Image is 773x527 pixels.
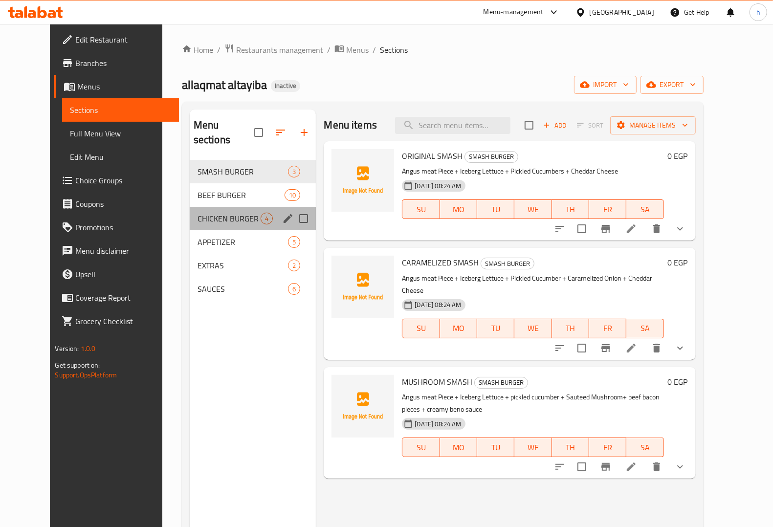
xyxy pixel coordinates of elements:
span: SU [406,202,436,217]
a: Sections [62,98,179,122]
button: Manage items [610,116,696,134]
div: Inactive [271,80,300,92]
button: SU [402,438,440,457]
a: Full Menu View [62,122,179,145]
div: APPETIZER [198,236,288,248]
li: / [327,44,331,56]
div: APPETIZER5 [190,230,316,254]
button: sort-choices [548,217,572,241]
span: WE [518,202,548,217]
span: SMASH BURGER [465,151,518,162]
a: Menus [54,75,179,98]
span: SMASH BURGER [481,258,534,269]
div: SMASH BURGER3 [190,160,316,183]
span: EXTRAS [198,260,288,271]
button: MO [440,199,477,219]
div: SMASH BURGER [464,151,518,163]
span: SA [630,202,660,217]
nav: Menu sections [190,156,316,305]
button: show more [668,217,692,241]
a: Coverage Report [54,286,179,309]
span: 6 [288,285,300,294]
span: Select section [519,115,539,135]
h2: Menu items [324,118,377,132]
button: WE [514,199,552,219]
span: SU [406,440,436,455]
button: SA [626,319,663,338]
span: Select all sections [248,122,269,143]
span: FR [593,202,622,217]
span: Grocery Checklist [75,315,171,327]
span: SMASH BURGER [198,166,288,177]
span: Sections [380,44,408,56]
span: CARAMELIZED SMASH [402,255,479,270]
span: TH [556,321,585,335]
button: show more [668,336,692,360]
button: TU [477,319,514,338]
span: export [648,79,696,91]
button: Add [539,118,571,133]
span: import [582,79,629,91]
img: ORIGINAL SMASH [331,149,394,212]
span: Coverage Report [75,292,171,304]
span: Choice Groups [75,175,171,186]
a: Choice Groups [54,169,179,192]
div: EXTRAS2 [190,254,316,277]
button: Branch-specific-item [594,217,618,241]
span: Menus [346,44,369,56]
a: Home [182,44,213,56]
input: search [395,117,510,134]
div: items [261,213,273,224]
img: MUSHROOM SMASH [331,375,394,438]
div: SMASH BURGER [474,377,528,389]
button: SU [402,319,440,338]
a: Grocery Checklist [54,309,179,333]
button: SU [402,199,440,219]
div: Menu-management [484,6,544,18]
button: TH [552,438,589,457]
div: SAUCES6 [190,277,316,301]
span: Coupons [75,198,171,210]
span: Sections [70,104,171,116]
button: TH [552,319,589,338]
button: import [574,76,637,94]
p: Angus meat Piece + Iceberg Lettuce + Pickled Cucumbers + Cheddar Cheese [402,165,663,177]
a: Upsell [54,263,179,286]
span: SU [406,321,436,335]
a: Promotions [54,216,179,239]
span: SAUCES [198,283,288,295]
button: SA [626,438,663,457]
span: Select section first [571,118,610,133]
button: edit [281,211,295,226]
span: MO [444,440,473,455]
span: Select to update [572,457,592,477]
span: Version: [55,342,79,355]
a: Edit menu item [625,342,637,354]
h6: 0 EGP [668,256,688,269]
a: Support.OpsPlatform [55,369,117,381]
div: CHICKEN BURGER [198,213,261,224]
button: FR [589,438,626,457]
span: ORIGINAL SMASH [402,149,463,163]
span: Manage items [618,119,688,132]
button: MO [440,319,477,338]
a: Edit menu item [625,461,637,473]
button: export [640,76,704,94]
span: TH [556,202,585,217]
span: 2 [288,261,300,270]
span: Edit Menu [70,151,171,163]
a: Edit menu item [625,223,637,235]
button: TU [477,199,514,219]
a: Edit Restaurant [54,28,179,51]
span: TH [556,440,585,455]
svg: Show Choices [674,461,686,473]
div: BEEF BURGER10 [190,183,316,207]
button: TH [552,199,589,219]
a: Menus [334,44,369,56]
span: Get support on: [55,359,100,372]
a: Restaurants management [224,44,323,56]
button: WE [514,438,552,457]
span: TU [481,321,510,335]
button: sort-choices [548,336,572,360]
